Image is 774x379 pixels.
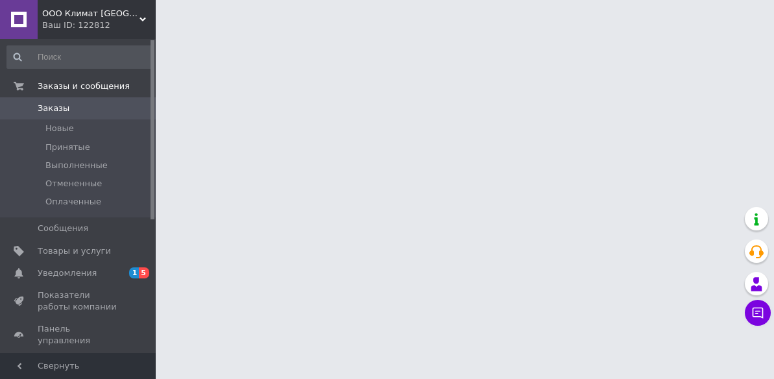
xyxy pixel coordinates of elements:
button: Чат с покупателем [745,300,771,326]
span: Принятые [45,141,90,153]
span: Показатели работы компании [38,289,120,313]
span: Товары и услуги [38,245,111,257]
span: 5 [139,267,149,278]
span: 1 [129,267,139,278]
span: Сообщения [38,223,88,234]
div: Ваш ID: 122812 [42,19,156,31]
span: Оплаченные [45,196,101,208]
span: Панель управления [38,323,120,347]
span: Отмененные [45,178,102,189]
span: Заказы [38,103,69,114]
span: Выполненные [45,160,108,171]
span: Уведомления [38,267,97,279]
span: Новые [45,123,74,134]
span: ООО Климат Инвест [42,8,139,19]
input: Поиск [6,45,152,69]
span: Заказы и сообщения [38,80,130,92]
